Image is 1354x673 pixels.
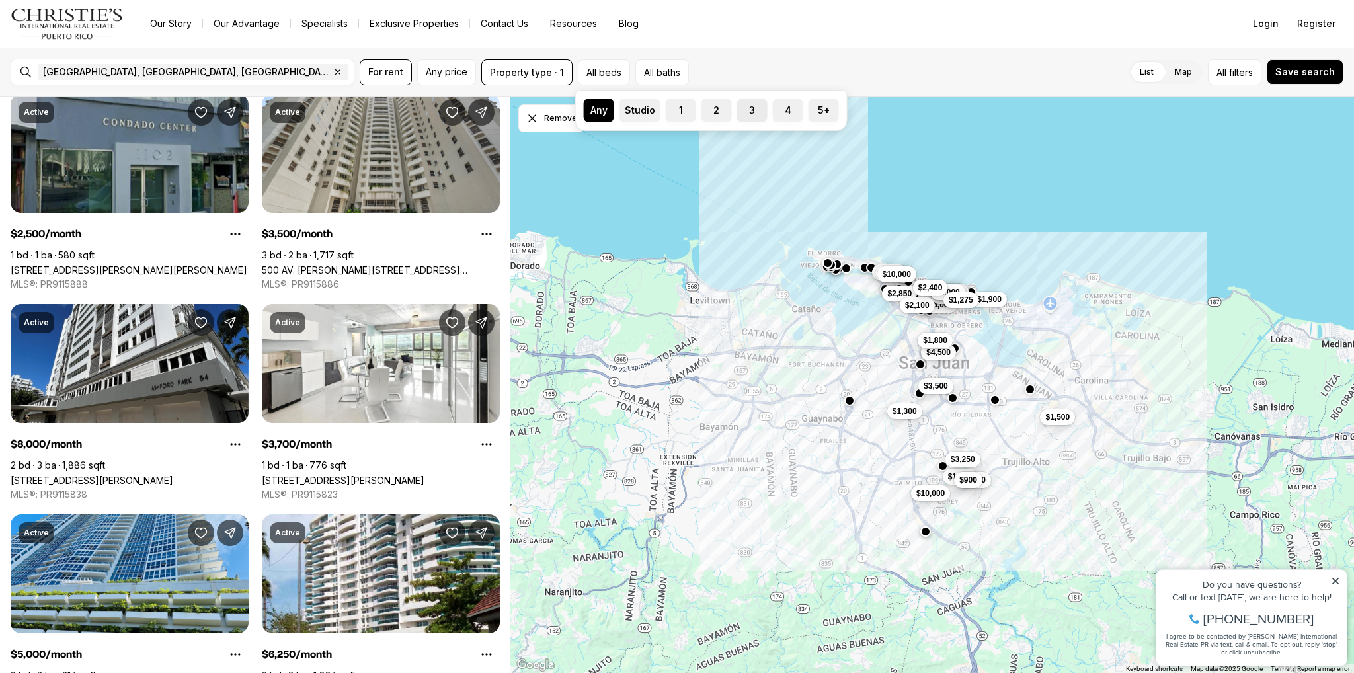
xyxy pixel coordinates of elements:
button: Save Property: 500 AV. JESÚS T. PIÑERO #403 [439,99,465,126]
button: Allfilters [1208,59,1261,85]
button: All beds [578,59,630,85]
a: Our Advantage [203,15,290,33]
a: Specialists [291,15,358,33]
span: All [1216,65,1226,79]
button: Property options [473,221,500,247]
a: Our Story [139,15,202,33]
span: filters [1229,65,1253,79]
a: 54 KING'S COURT ST #10-A, SAN JUAN PR, 00911 [11,475,173,486]
button: Share Property [468,99,495,126]
button: Property options [473,431,500,457]
span: $1,850 [948,471,973,481]
button: Save Property: 1102 MAGDALENA AVE #3E [188,99,214,126]
button: $1,300 [887,403,922,418]
div: Call or text [DATE], we are here to help! [14,42,191,52]
label: 4 [773,99,803,122]
label: 2 [701,99,732,122]
button: $1,850 [943,468,978,484]
button: $5,000 [924,296,959,312]
button: Save Property: 404 CONSTITUCION AVE #2106 [439,309,465,336]
button: Save Property: 48 LUIS MUNOZ RIVERA #2701 [188,520,214,546]
button: Property options [222,221,249,247]
button: Save search [1267,59,1343,85]
button: $1,275 [943,292,978,307]
button: Dismiss drawing [518,104,584,132]
button: $10,000 [877,266,916,282]
span: $1,300 [893,405,917,416]
a: Exclusive Properties [359,15,469,33]
span: $2,850 [887,288,912,299]
p: Active [275,528,300,538]
span: $4,500 [926,347,951,358]
span: Save search [1275,67,1335,77]
a: Blog [608,15,649,33]
button: Share Property [468,520,495,546]
a: 1102 MAGDALENA AVE #3E, SAN JUAN PR, 00907 [11,264,247,276]
span: $5,000 [929,299,953,309]
span: $8,000 [936,286,960,297]
span: Register [1297,19,1335,29]
button: Property type · 1 [481,59,573,85]
a: 404 CONSTITUCION AVE #2106, SAN JUAN PR, 00901 [262,475,424,486]
button: Contact Us [470,15,539,33]
span: $1,800 [923,335,947,345]
button: All baths [635,59,689,85]
label: 3 [737,99,768,122]
span: $3,250 [951,454,975,464]
span: $4,500 [937,291,961,301]
label: Any [584,99,614,122]
button: Share Property [217,99,243,126]
button: $3,500 [918,378,953,394]
label: Studio [619,99,660,122]
span: $1,275 [949,294,973,305]
button: $1,500 [1040,409,1075,425]
button: $2,850 [882,286,917,301]
button: Property options [222,431,249,457]
button: $3,000 [931,283,966,299]
button: $1,900 [972,291,1007,307]
button: $1,800 [956,471,991,487]
span: Login [1253,19,1279,29]
span: [PHONE_NUMBER] [54,62,165,75]
p: Active [275,107,300,118]
button: Property options [222,641,249,668]
img: logo [11,8,124,40]
span: $1,800 [961,474,986,485]
span: For rent [368,67,403,77]
label: 5+ [809,99,839,122]
button: $3,250 [945,451,980,467]
a: 500 AV. JESÚS T. PIÑERO #403, SAN JUAN PR, 00918 [262,264,500,276]
button: $8,000 [930,284,965,299]
button: Share Property [468,309,495,336]
button: $4,500 [921,344,956,360]
button: Save Property: 550 AVE CONSTITUCION #1008 [439,520,465,546]
p: Active [24,317,49,328]
p: Active [24,107,49,118]
span: $3,500 [924,381,948,391]
button: Any price [417,59,476,85]
button: $2,400 [913,279,948,295]
button: For rent [360,59,412,85]
label: Map [1164,60,1203,84]
a: Resources [539,15,608,33]
span: $900 [959,475,977,485]
span: $1,900 [977,294,1002,304]
span: $2,400 [918,282,943,292]
span: Any price [426,67,467,77]
span: [GEOGRAPHIC_DATA], [GEOGRAPHIC_DATA], [GEOGRAPHIC_DATA] [43,67,330,77]
button: Share Property [217,520,243,546]
span: $6,250 [877,267,902,278]
button: $1,800 [918,332,953,348]
button: Share Property [217,309,243,336]
label: 1 [666,99,696,122]
button: $2,100 [900,297,935,313]
button: $12,000 [875,266,914,282]
button: Register [1289,11,1343,37]
span: $1,500 [1045,412,1070,422]
span: $10,000 [916,488,945,498]
button: $6,250 [872,264,907,280]
span: $2,100 [905,300,930,311]
div: Do you have questions? [14,30,191,39]
button: Save Property: 54 KING'S COURT ST #10-A [188,309,214,336]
